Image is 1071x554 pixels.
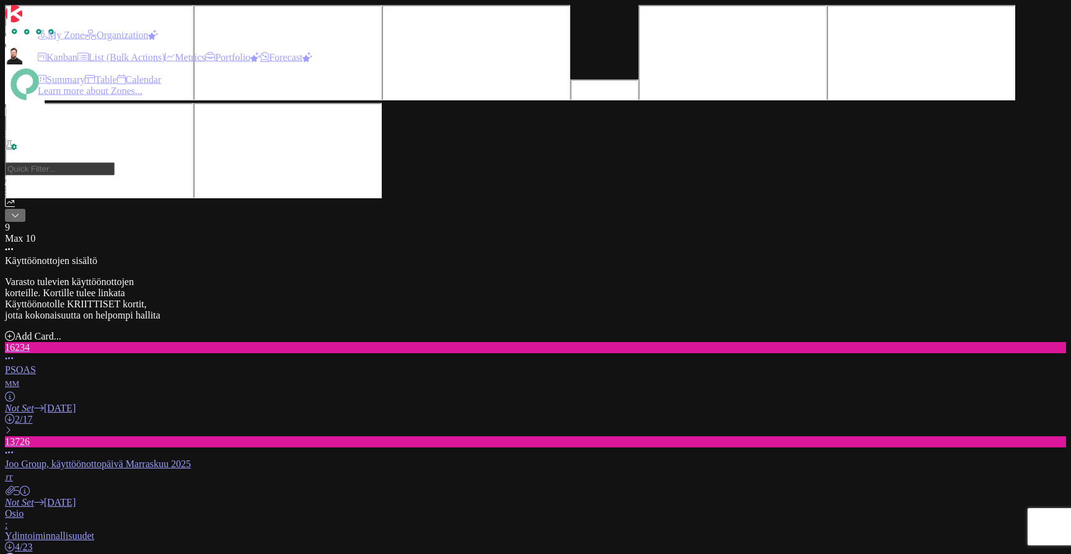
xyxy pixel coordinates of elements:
div: JT [5,470,21,486]
span: Forecast [269,52,302,63]
iframe: UserGuiding AI Assistant [193,103,382,198]
div: 2/17 [5,414,1066,436]
i: Not Set [5,497,34,508]
input: Quick Filter... [5,162,115,175]
a: Table [85,74,117,85]
iframe: UserGuiding Knowledge Base [638,5,827,100]
div: JT [5,470,1066,497]
div: MM [5,376,21,392]
span: 9 [5,222,10,232]
span: Organization [97,30,148,40]
a: Portfolio [205,52,260,63]
a: 16234PSOASMMNot Set[DATE]2/17 [5,342,1066,436]
span: Add Card... [15,331,61,341]
div: 13726 [5,436,1066,459]
iframe: UserGuiding Product Updates [827,5,1015,100]
div: Joo Group, käyttöönottopäivä Marraskuu 2025 [5,459,1066,470]
div: 16234 [5,342,1066,364]
span: Kanban [14,107,45,117]
p: Varasto tulevien käyttöönottojen korteille. Kortille tulee linkata Käyttöönotolle KRIITTISET kort... [5,276,164,321]
div: MM [5,376,1066,403]
span: : [5,519,7,530]
span: Summary [46,74,85,85]
span: 3x [25,151,35,162]
div: 16234 [5,342,1066,353]
div: Max 10 [5,233,1066,244]
span: Calendar [126,74,162,85]
div: Select a single board [38,41,312,52]
iframe: UserGuiding AI Assistant Launcher [5,103,193,198]
span: 2 / 17 [15,414,32,424]
span: My Zone [48,30,84,40]
a: My Zone [38,30,84,40]
span: List (Bulk Actions) [89,52,165,63]
div: Ydintoiminnallisuudet [5,530,1066,542]
span: Metrics [175,52,205,63]
span: 2x [15,151,25,162]
a: Forecast [260,52,312,63]
span: [DATE] [44,497,76,508]
a: Organization [84,30,158,40]
span: Portfolio [215,52,250,63]
a: Learn more about Zones... [38,86,143,96]
span: Kanban [46,52,77,63]
div: 13726Joo Group, käyttöönottopäivä Marraskuu 2025 [5,436,1066,470]
span: 5 [14,486,20,496]
span: 1x [5,151,15,162]
span: 4 / 23 [15,542,32,552]
span: [DATE] [44,403,76,413]
a: Metrics [165,52,205,63]
div: 16234PSOAS [5,342,1066,376]
a: Calendar [117,74,162,85]
i: Not Set [5,403,34,413]
a: List (Bulk Actions) [77,52,165,63]
span: Käyttöönottojen sisältö [5,255,97,266]
img: avatar [5,64,45,104]
div: 13726 [5,436,1066,447]
a: Summary [38,74,85,85]
b: Kenno - Roadmap [5,129,82,139]
div: Select multiple boards [38,63,312,74]
a: Kanban [38,52,77,63]
div: Osio [5,508,1066,519]
div: PSOAS [5,364,1066,376]
span: Table [95,74,117,85]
